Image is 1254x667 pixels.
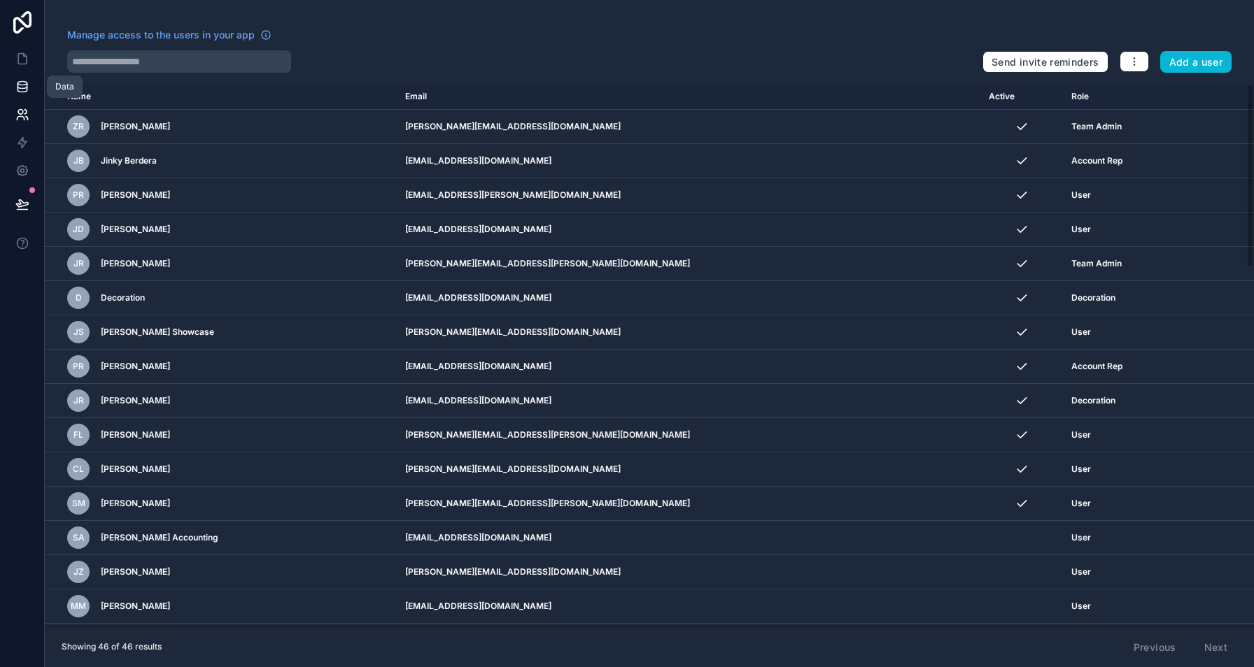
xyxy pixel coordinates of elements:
span: [PERSON_NAME] Showcase [101,327,214,338]
td: [EMAIL_ADDRESS][PERSON_NAME][DOMAIN_NAME] [397,178,980,213]
span: [PERSON_NAME] [101,464,170,475]
span: MM [71,601,86,612]
a: Manage access to the users in your app [67,28,272,42]
span: User [1071,327,1091,338]
span: Account Rep [1071,361,1122,372]
span: JZ [73,566,84,578]
td: [EMAIL_ADDRESS][DOMAIN_NAME] [397,350,980,384]
span: [PERSON_NAME] [101,361,170,372]
th: Active [980,84,1063,110]
span: [PERSON_NAME] [101,189,170,201]
span: Account Rep [1071,155,1122,166]
td: [PERSON_NAME][EMAIL_ADDRESS][DOMAIN_NAME] [397,315,980,350]
span: [PERSON_NAME] [101,429,170,440]
div: Data [55,81,74,92]
td: [PERSON_NAME][EMAIL_ADDRESS][DOMAIN_NAME] [397,555,980,589]
span: User [1071,189,1091,201]
span: JB [73,155,84,166]
td: [EMAIL_ADDRESS][DOMAIN_NAME] [397,624,980,658]
span: CL [73,464,84,475]
span: Decoration [1071,292,1115,303]
td: [PERSON_NAME][EMAIL_ADDRESS][PERSON_NAME][DOMAIN_NAME] [397,418,980,452]
span: Showing 46 of 46 results [62,641,162,652]
td: [EMAIL_ADDRESS][DOMAIN_NAME] [397,281,980,315]
span: SA [73,532,85,543]
span: JR [73,395,84,406]
span: JD [73,224,84,235]
td: [PERSON_NAME][EMAIL_ADDRESS][PERSON_NAME][DOMAIN_NAME] [397,247,980,281]
button: Send invite reminders [982,51,1108,73]
span: [PERSON_NAME] [101,395,170,406]
span: User [1071,566,1091,578]
span: [PERSON_NAME] [101,498,170,509]
td: [PERSON_NAME][EMAIL_ADDRESS][DOMAIN_NAME] [397,452,980,487]
span: Team Admin [1071,258,1122,269]
span: [PERSON_NAME] [101,601,170,612]
span: User [1071,498,1091,509]
td: [EMAIL_ADDRESS][DOMAIN_NAME] [397,521,980,555]
div: scrollable content [45,84,1254,626]
span: JS [73,327,84,338]
span: [PERSON_NAME] [101,566,170,578]
td: [EMAIL_ADDRESS][DOMAIN_NAME] [397,384,980,418]
th: Role [1063,84,1195,110]
span: SM [72,498,85,509]
span: D [76,292,82,303]
span: User [1071,464,1091,475]
td: [PERSON_NAME][EMAIL_ADDRESS][DOMAIN_NAME] [397,110,980,144]
span: PR [73,189,84,201]
span: FL [73,429,83,440]
span: PR [73,361,84,372]
span: JR [73,258,84,269]
span: User [1071,224,1091,235]
span: Team Admin [1071,121,1122,132]
span: Decoration [101,292,145,303]
span: User [1071,429,1091,440]
td: [EMAIL_ADDRESS][DOMAIN_NAME] [397,213,980,247]
th: Name [45,84,397,110]
span: Manage access to the users in your app [67,28,255,42]
span: [PERSON_NAME] [101,224,170,235]
span: [PERSON_NAME] Accounting [101,532,218,543]
span: [PERSON_NAME] [101,121,170,132]
span: ZR [73,121,84,132]
span: User [1071,601,1091,612]
td: [EMAIL_ADDRESS][DOMAIN_NAME] [397,144,980,178]
span: User [1071,532,1091,543]
td: [EMAIL_ADDRESS][DOMAIN_NAME] [397,589,980,624]
span: [PERSON_NAME] [101,258,170,269]
td: [PERSON_NAME][EMAIL_ADDRESS][PERSON_NAME][DOMAIN_NAME] [397,487,980,521]
th: Email [397,84,980,110]
span: Decoration [1071,395,1115,406]
span: Jinky Berdera [101,155,157,166]
button: Add a user [1160,51,1232,73]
